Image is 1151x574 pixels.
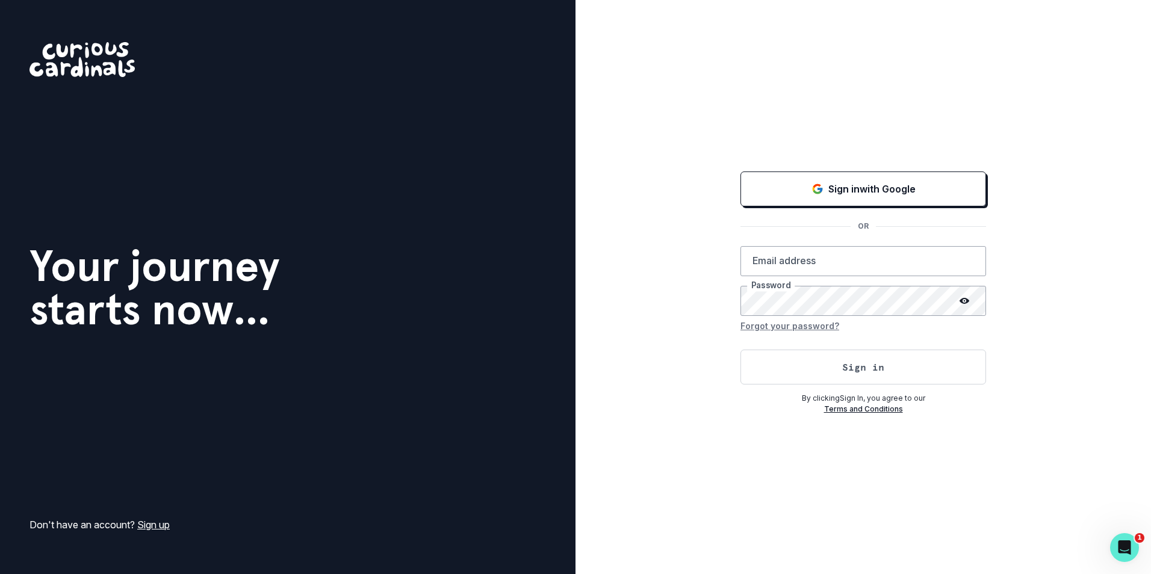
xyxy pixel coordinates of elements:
a: Terms and Conditions [824,404,903,413]
img: Curious Cardinals Logo [29,42,135,77]
button: Forgot your password? [740,316,839,335]
p: Sign in with Google [828,182,916,196]
a: Sign up [137,519,170,531]
p: By clicking Sign In , you agree to our [740,393,986,404]
p: Don't have an account? [29,517,170,532]
h1: Your journey starts now... [29,244,280,331]
button: Sign in with Google (GSuite) [740,171,986,206]
button: Sign in [740,350,986,384]
span: 1 [1135,533,1144,543]
p: OR [851,221,876,232]
iframe: Intercom live chat [1110,533,1139,562]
